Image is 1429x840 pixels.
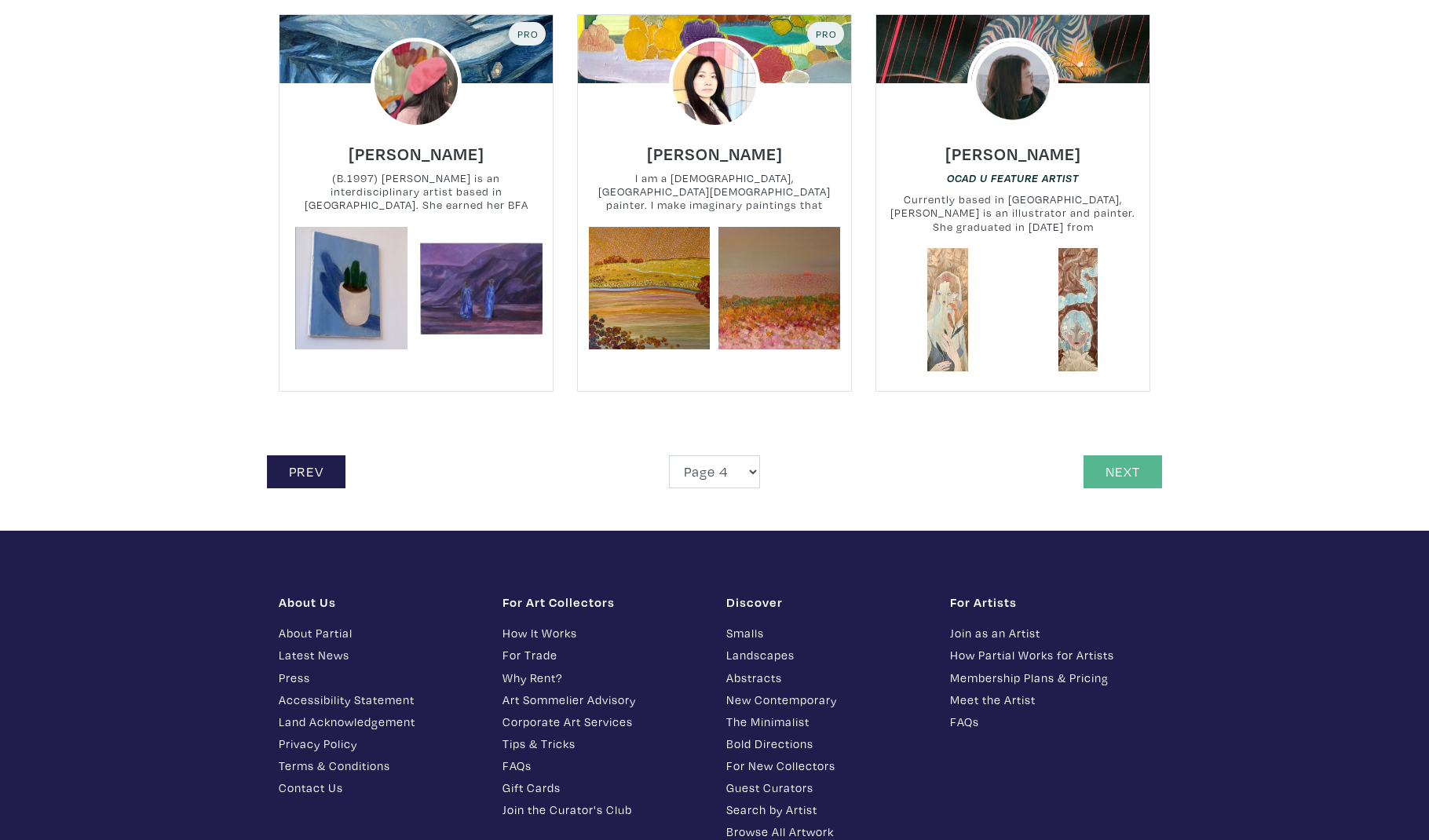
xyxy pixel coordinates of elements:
a: Terms & Conditions [279,757,479,775]
a: Contact Us [279,779,479,797]
h6: [PERSON_NAME] [945,143,1081,164]
a: Next [1084,455,1162,489]
a: Bold Directions [726,735,926,753]
a: Membership Plans & Pricing [950,669,1150,687]
small: (B.1997) [PERSON_NAME] is an interdisciplinary artist based in [GEOGRAPHIC_DATA]. She earned her ... [280,171,553,213]
a: Abstracts [726,669,926,687]
a: [PERSON_NAME] [647,139,783,157]
h1: Discover [726,594,926,610]
a: Gift Cards [503,779,703,797]
a: About Partial [279,624,479,642]
a: Smalls [726,624,926,642]
a: Corporate Art Services [503,713,703,731]
a: Latest News [279,646,479,664]
small: I am a [DEMOGRAPHIC_DATA], [GEOGRAPHIC_DATA][DEMOGRAPHIC_DATA] painter. I make imaginary painting... [578,171,851,213]
a: Privacy Policy [279,735,479,753]
small: Currently based in [GEOGRAPHIC_DATA], [PERSON_NAME] is an illustrator and painter. She graduated ... [876,192,1149,234]
a: Landscapes [726,646,926,664]
h1: About Us [279,594,479,610]
a: How It Works [503,624,703,642]
span: Pro [814,27,837,40]
a: Meet the Artist [950,691,1150,709]
a: Join the Curator's Club [503,801,703,819]
a: New Contemporary [726,691,926,709]
a: [PERSON_NAME] [349,139,484,157]
a: Search by Artist [726,801,926,819]
a: FAQs [503,757,703,775]
span: Pro [516,27,539,40]
a: For New Collectors [726,757,926,775]
h1: For Artists [950,594,1150,610]
a: Guest Curators [726,779,926,797]
a: For Trade [503,646,703,664]
a: Land Acknowledgement [279,713,479,731]
a: Prev [267,455,345,489]
a: Tips & Tricks [503,735,703,753]
a: How Partial Works for Artists [950,646,1150,664]
a: Join as an Artist [950,624,1150,642]
a: OCAD U Feature Artist [947,170,1079,185]
a: Press [279,669,479,687]
a: FAQs [950,713,1150,731]
a: Accessibility Statement [279,691,479,709]
img: phpThumb.php [371,38,462,129]
img: phpThumb.php [669,38,760,129]
h1: For Art Collectors [503,594,703,610]
a: Why Rent? [503,669,703,687]
a: The Minimalist [726,713,926,731]
a: Art Sommelier Advisory [503,691,703,709]
img: phpThumb.php [967,38,1058,129]
h6: [PERSON_NAME] [647,143,783,164]
a: [PERSON_NAME] [945,139,1081,157]
h6: [PERSON_NAME] [349,143,484,164]
em: OCAD U Feature Artist [947,172,1079,184]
